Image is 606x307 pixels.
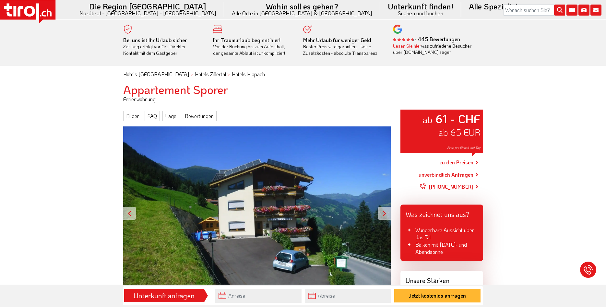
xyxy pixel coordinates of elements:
strong: 61 - CHF [435,111,481,126]
b: Mehr Urlaub für weniger Geld [303,37,371,43]
span: ab 65 EUR [438,126,481,138]
div: Unsere Stärken [400,271,483,288]
small: Suchen und buchen [388,10,453,16]
div: Ferienwohnung [118,96,488,103]
input: Anreise [215,289,302,303]
a: Lage [162,111,179,121]
b: Ihr Traumurlaub beginnt hier! [213,37,280,43]
li: Wunderbare Aussicht über das Tal [406,227,478,241]
a: Bilder [123,111,142,121]
i: Fotogalerie [578,5,589,16]
a: Hotels Hippach [232,71,265,77]
i: Kontakt [590,5,601,16]
a: Hotels Zillertal [195,71,226,77]
div: Was zeichnet uns aus? [400,205,483,221]
a: Hotels [GEOGRAPHIC_DATA] [123,71,189,77]
a: Lesen Sie hier [393,43,421,49]
small: Nordtirol - [GEOGRAPHIC_DATA] - [GEOGRAPHIC_DATA] [79,10,216,16]
h1: Appartement Sporer [123,83,483,96]
li: Balkon mit [DATE]- und Abendsonne [406,241,478,256]
small: ab [422,113,433,125]
span: Preis pro Einheit und Tag [447,146,481,150]
i: Karte öffnen [566,5,577,16]
a: Bewertungen [182,111,217,121]
b: Bei uns ist Ihr Urlaub sicher [123,37,187,43]
div: Bester Preis wird garantiert - keine Zusatzkosten - absolute Transparenz [303,37,384,56]
b: - 445 Bewertungen [393,36,460,42]
a: [PHONE_NUMBER] [420,179,473,195]
img: google [393,25,402,34]
small: Alle Orte in [GEOGRAPHIC_DATA] & [GEOGRAPHIC_DATA] [232,10,372,16]
input: Abreise [305,289,391,303]
div: Von der Buchung bis zum Aufenthalt, der gesamte Ablauf ist unkompliziert [213,37,293,56]
div: Unterkunft anfragen [126,290,202,301]
input: Wonach suchen Sie? [504,5,565,16]
a: unverbindlich Anfragen [419,171,473,179]
div: was zufriedene Besucher über [DOMAIN_NAME] sagen [393,43,473,55]
button: Jetzt kostenlos anfragen [394,289,481,302]
a: zu den Preisen [439,155,473,171]
div: Zahlung erfolgt vor Ort. Direkter Kontakt mit dem Gastgeber [123,37,204,56]
a: FAQ [145,111,160,121]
